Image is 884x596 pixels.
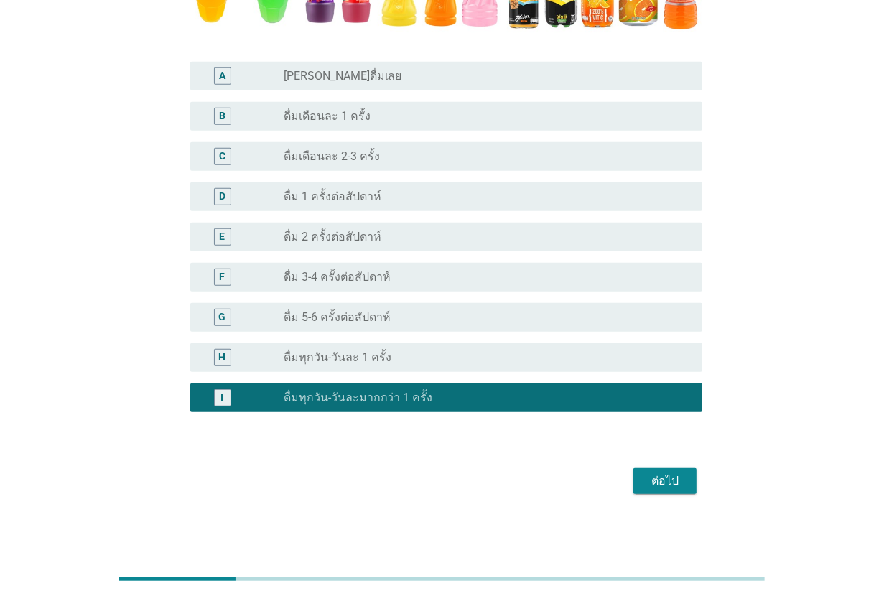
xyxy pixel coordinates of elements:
label: ดื่มทุกวัน-วันละ 1 ครั้ง [284,350,391,365]
label: ดื่ม 3-4 ครั้งต่อสัปดาห์ [284,270,391,284]
div: H [219,350,226,365]
div: ต่อไป [645,472,685,490]
button: ต่อไป [633,468,697,494]
div: E [220,230,225,245]
label: ดื่มเดือนละ 2-3 ครั้ง [284,149,380,164]
label: [PERSON_NAME]ดื่มเลย [284,69,402,83]
label: ดื่ม 5-6 ครั้งต่อสัปดาห์ [284,310,391,325]
div: G [219,310,226,325]
label: ดื่มทุกวัน-วันละมากกว่า 1 ครั้ง [284,391,433,405]
div: B [219,109,225,124]
div: C [219,149,225,164]
label: ดื่ม 2 ครั้งต่อสัปดาห์ [284,230,381,244]
label: ดื่มเดือนละ 1 ครั้ง [284,109,371,124]
div: F [220,270,225,285]
div: D [219,190,225,205]
div: A [219,69,225,84]
label: ดื่ม 1 ครั้งต่อสัปดาห์ [284,190,381,204]
div: I [221,391,224,406]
